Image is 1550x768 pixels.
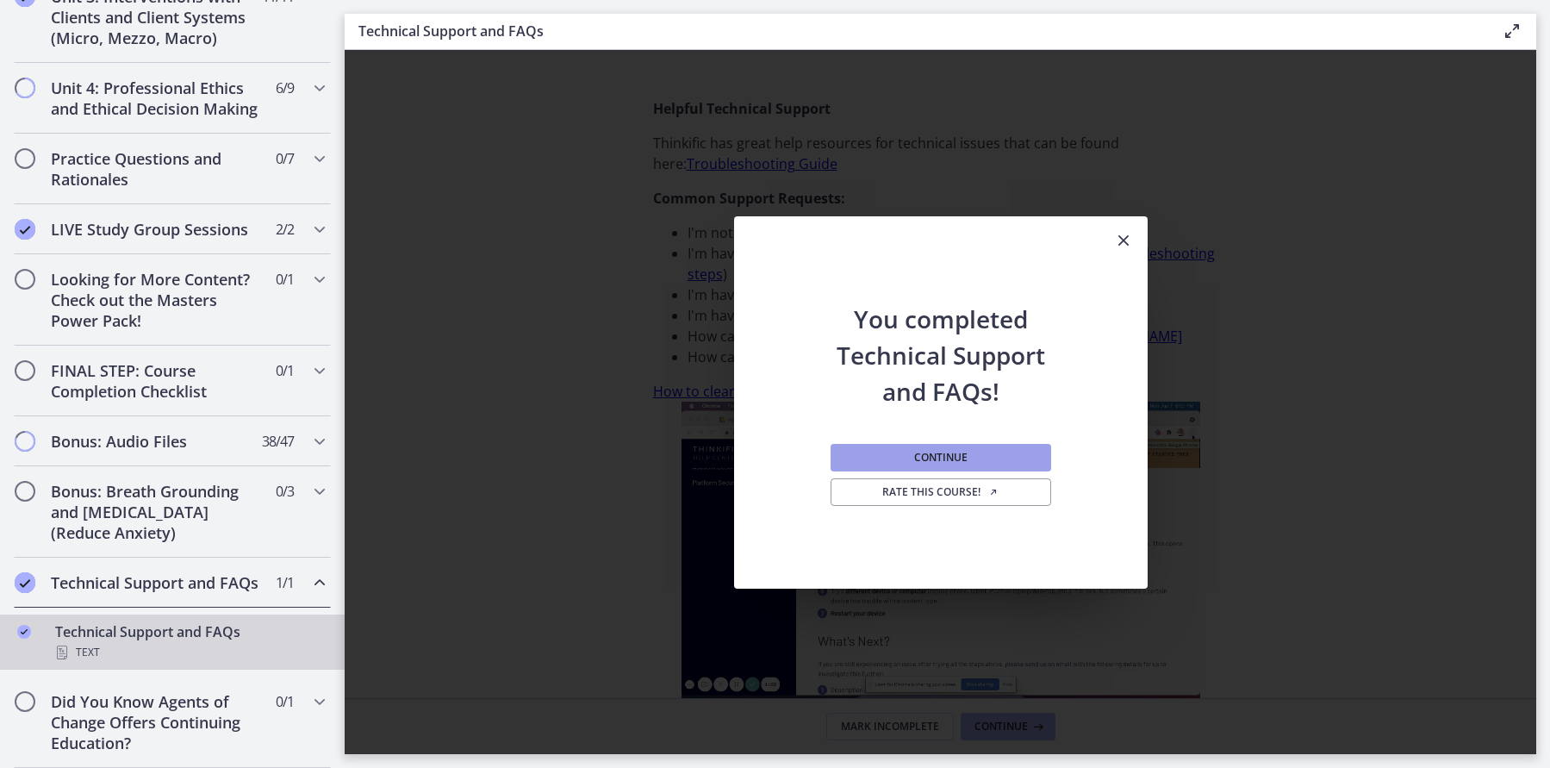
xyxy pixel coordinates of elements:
button: Continue [831,444,1051,471]
div: Playbar [99,297,408,324]
i: Completed [17,625,31,639]
button: Show settings menu [449,297,482,324]
button: Play Video: c2vc7gtgqj4mguj7ic2g.mp4 [237,116,338,180]
h2: LIVE Study Group Sessions [51,219,261,240]
button: Mute [416,297,449,324]
span: Continue [914,451,968,465]
a: Rate this course! Opens in a new window [831,478,1051,506]
span: 0 / 7 [276,148,294,169]
h2: FINAL STEP: Course Completion Checklist [51,360,261,402]
span: 0 / 3 [276,481,294,502]
div: Text [55,642,324,663]
div: Technical Support and FAQs [55,621,324,663]
span: 1 / 1 [276,572,294,593]
span: 2 / 2 [276,219,294,240]
h2: Practice Questions and Rationales [51,148,261,190]
i: Completed [15,572,35,593]
button: Play Video [28,297,61,324]
span: Rate this course! [882,485,999,499]
span: 38 / 47 [262,431,294,452]
h2: You completed Technical Support and FAQs! [827,266,1055,409]
h2: Bonus: Breath Grounding and [MEDICAL_DATA] (Reduce Anxiety) [51,481,261,543]
span: 0 / 1 [276,691,294,712]
h2: Bonus: Audio Files [51,431,261,452]
button: Airplay [482,297,514,324]
h2: Unit 4: Professional Ethics and Ethical Decision Making [51,78,261,119]
h2: Technical Support and FAQs [51,572,261,593]
button: Fullscreen [514,297,547,324]
h3: Technical Support and FAQs [358,21,1474,41]
h2: Looking for More Content? Check out the Masters Power Pack! [51,269,261,331]
span: 6 / 9 [276,78,294,98]
i: Opens in a new window [988,487,999,497]
button: Close [1099,216,1148,266]
h2: Did You Know Agents of Change Offers Continuing Education? [51,691,261,753]
i: Completed [15,219,35,240]
span: 0 / 1 [276,269,294,290]
span: 0 / 1 [276,360,294,381]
